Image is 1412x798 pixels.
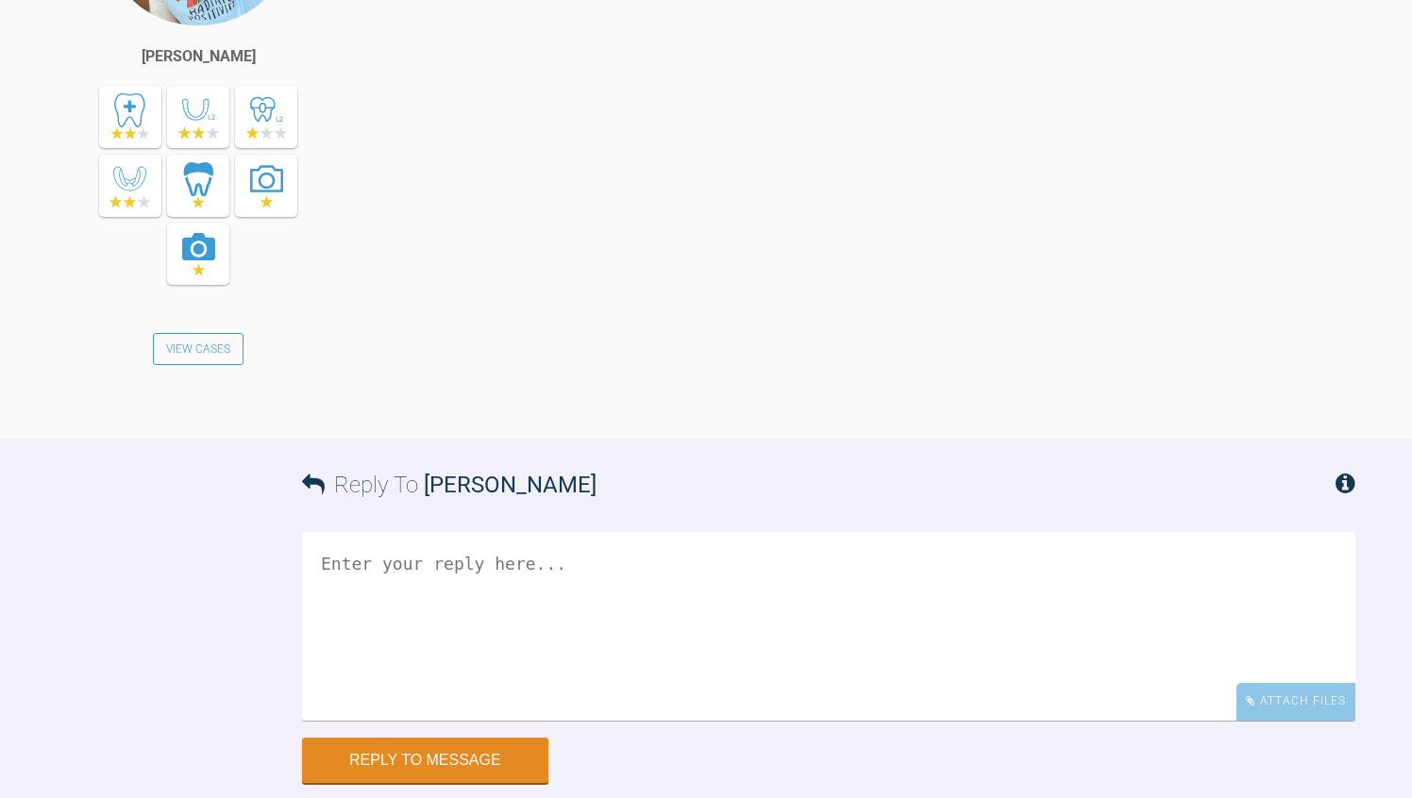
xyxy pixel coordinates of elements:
[424,472,597,498] span: [PERSON_NAME]
[153,333,244,365] a: View Cases
[1236,683,1355,720] div: Attach Files
[302,467,597,503] h3: Reply To
[302,738,548,783] button: Reply to Message
[142,44,256,69] div: [PERSON_NAME]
